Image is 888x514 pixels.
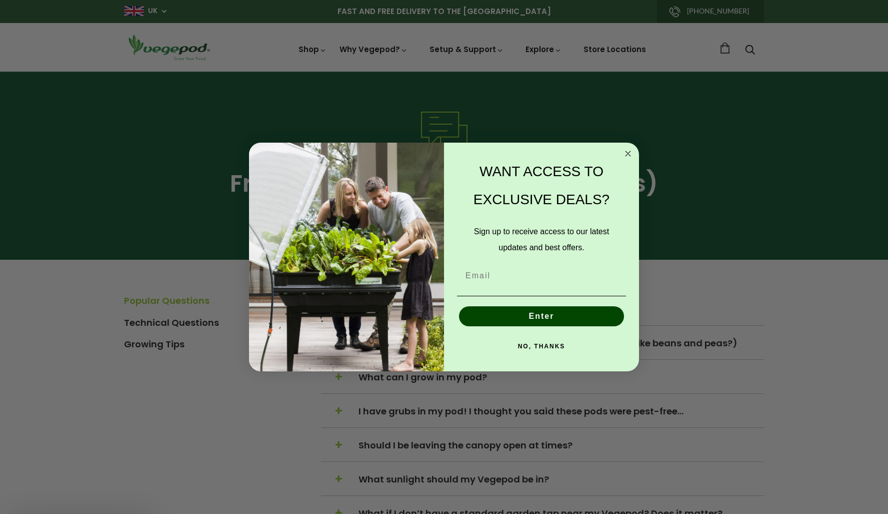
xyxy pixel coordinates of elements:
[457,336,626,356] button: NO, THANKS
[457,266,626,286] input: Email
[459,306,624,326] button: Enter
[474,227,609,252] span: Sign up to receive access to our latest updates and best offers.
[249,143,444,371] img: e9d03583-1bb1-490f-ad29-36751b3212ff.jpeg
[622,148,634,160] button: Close dialog
[473,164,609,207] span: WANT ACCESS TO EXCLUSIVE DEALS?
